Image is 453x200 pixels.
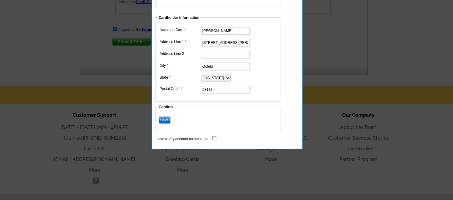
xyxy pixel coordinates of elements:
[157,136,209,142] label: save to my account for later use
[160,63,200,68] label: City
[158,15,200,20] legend: Cardholder Information
[158,104,174,110] legend: Confirm
[160,39,200,45] label: Address Line 1
[331,58,453,200] iframe: LiveChat chat widget
[160,51,200,56] label: Address Line 2
[160,75,200,80] label: State
[159,116,170,124] input: Save
[160,86,200,91] label: Postal Code
[160,27,200,33] label: Name on Card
